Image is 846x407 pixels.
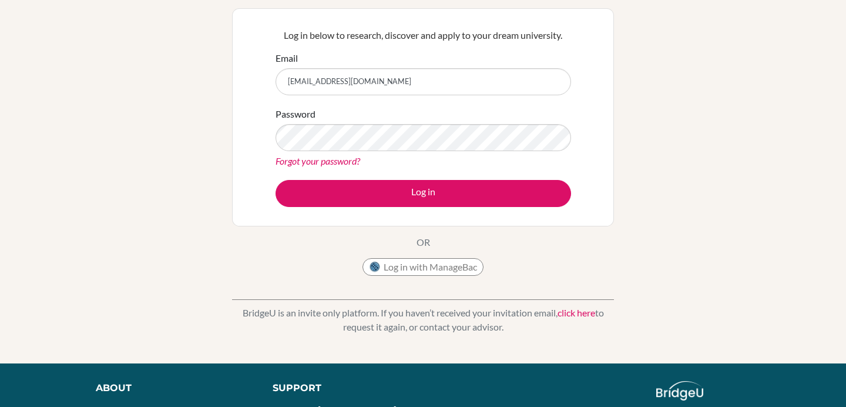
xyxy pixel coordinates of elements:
[276,180,571,207] button: Log in
[232,306,614,334] p: BridgeU is an invite only platform. If you haven’t received your invitation email, to request it ...
[276,107,315,121] label: Password
[276,28,571,42] p: Log in below to research, discover and apply to your dream university.
[276,155,360,166] a: Forgot your password?
[558,307,595,318] a: click here
[276,51,298,65] label: Email
[273,381,411,395] div: Support
[96,381,246,395] div: About
[656,381,704,401] img: logo_white@2x-f4f0deed5e89b7ecb1c2cc34c3e3d731f90f0f143d5ea2071677605dd97b5244.png
[362,258,484,276] button: Log in with ManageBac
[417,235,430,249] p: OR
